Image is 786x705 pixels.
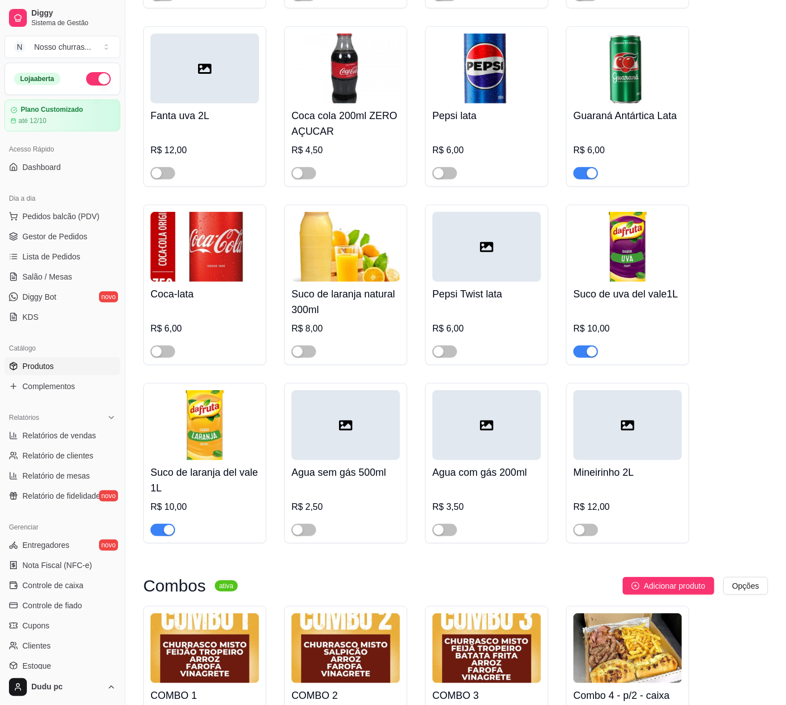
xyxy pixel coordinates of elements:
[4,288,120,306] a: Diggy Botnovo
[18,116,46,125] article: até 12/10
[291,144,400,157] div: R$ 4,50
[432,34,541,103] img: product-image
[4,467,120,485] a: Relatório de mesas
[432,108,541,124] h4: Pepsi lata
[4,339,120,357] div: Catálogo
[4,308,120,326] a: KDS
[150,613,259,683] img: product-image
[4,674,120,701] button: Dudu pc
[22,600,82,611] span: Controle de fiado
[723,577,768,595] button: Opções
[573,212,682,282] img: product-image
[143,579,206,593] h3: Combos
[22,231,87,242] span: Gestor de Pedidos
[22,640,51,651] span: Clientes
[14,73,60,85] div: Loja aberta
[4,4,120,31] a: DiggySistema de Gestão
[22,430,96,441] span: Relatórios de vendas
[4,657,120,675] a: Estoque
[432,465,541,480] h4: Agua com gás 200ml
[4,576,120,594] a: Controle de caixa
[4,427,120,444] a: Relatórios de vendas
[4,100,120,131] a: Plano Customizadoaté 12/10
[150,108,259,124] h4: Fanta uva 2L
[291,688,400,703] h4: COMBO 2
[150,465,259,496] h4: Suco de laranja del vale 1L
[573,286,682,302] h4: Suco de uva del vale1L
[21,106,83,114] article: Plano Customizado
[150,212,259,282] img: product-image
[632,582,639,590] span: plus-circle
[573,322,682,335] div: R$ 10,00
[4,140,120,158] div: Acesso Rápido
[150,390,259,460] img: product-image
[150,500,259,514] div: R$ 10,00
[22,490,100,501] span: Relatório de fidelidade
[4,248,120,266] a: Lista de Pedidos
[4,556,120,574] a: Nota Fiscal (NFC-e)
[9,413,39,422] span: Relatórios
[623,577,714,595] button: Adicionar produto
[291,500,400,514] div: R$ 2,50
[22,162,61,173] span: Dashboard
[4,617,120,635] a: Cupons
[291,34,400,103] img: product-image
[215,580,238,592] sup: ativa
[573,108,682,124] h4: Guaraná Antártica Lata
[291,322,400,335] div: R$ 8,00
[4,447,120,465] a: Relatório de clientes
[573,465,682,480] h4: Mineirinho 2L
[34,41,91,53] div: Nosso churras ...
[432,500,541,514] div: R$ 3,50
[4,268,120,286] a: Salão / Mesas
[4,377,120,395] a: Complementos
[4,597,120,614] a: Controle de fiado
[4,357,120,375] a: Produtos
[432,613,541,683] img: product-image
[22,271,72,282] span: Salão / Mesas
[14,41,25,53] span: N
[291,212,400,282] img: product-image
[22,251,81,262] span: Lista de Pedidos
[291,108,400,139] h4: Coca cola 200ml ZERO AÇUCAR
[432,322,541,335] div: R$ 6,00
[22,361,54,372] span: Produtos
[644,580,705,592] span: Adicionar produto
[31,682,102,692] span: Dudu pc
[22,540,69,551] span: Entregadores
[4,190,120,207] div: Dia a dia
[4,536,120,554] a: Entregadoresnovo
[22,311,39,323] span: KDS
[22,450,93,461] span: Relatório de clientes
[291,286,400,318] h4: Suco de laranja natural 300ml
[22,560,92,571] span: Nota Fiscal (NFC-e)
[150,322,259,335] div: R$ 6,00
[4,158,120,176] a: Dashboard
[573,34,682,103] img: product-image
[22,211,100,222] span: Pedidos balcão (PDV)
[4,637,120,655] a: Clientes
[22,470,90,481] span: Relatório de mesas
[22,660,51,671] span: Estoque
[22,620,49,631] span: Cupons
[150,144,259,157] div: R$ 12,00
[432,286,541,302] h4: Pepsi Twist lata
[31,8,116,18] span: Diggy
[4,36,120,58] button: Select a team
[31,18,116,27] span: Sistema de Gestão
[150,688,259,703] h4: COMBO 1
[150,286,259,302] h4: Coca-lata
[86,72,111,86] button: Alterar Status
[432,144,541,157] div: R$ 6,00
[22,291,57,302] span: Diggy Bot
[22,580,83,591] span: Controle de caixa
[432,688,541,703] h4: COMBO 3
[4,487,120,505] a: Relatório de fidelidadenovo
[291,613,400,683] img: product-image
[4,207,120,225] button: Pedidos balcão (PDV)
[573,144,682,157] div: R$ 6,00
[573,613,682,683] img: product-image
[291,465,400,480] h4: Agua sem gás 500ml
[732,580,759,592] span: Opções
[22,381,75,392] span: Complementos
